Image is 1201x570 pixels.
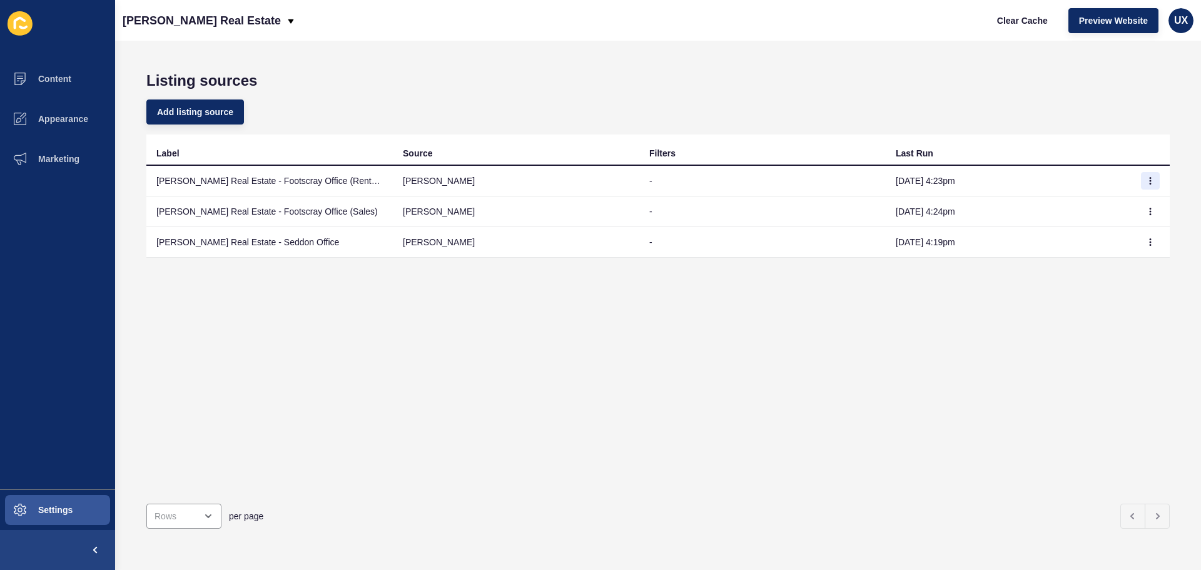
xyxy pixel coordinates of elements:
[146,99,244,125] button: Add listing source
[886,227,1132,258] td: [DATE] 4:19pm
[146,196,393,227] td: [PERSON_NAME] Real Estate - Footscray Office (Sales)
[896,147,933,160] div: Last Run
[393,227,639,258] td: [PERSON_NAME]
[886,196,1132,227] td: [DATE] 4:24pm
[156,147,180,160] div: Label
[997,14,1048,27] span: Clear Cache
[1079,14,1148,27] span: Preview Website
[123,5,281,36] p: [PERSON_NAME] Real Estate
[1068,8,1158,33] button: Preview Website
[146,504,221,529] div: open menu
[986,8,1058,33] button: Clear Cache
[146,227,393,258] td: [PERSON_NAME] Real Estate - Seddon Office
[639,166,886,196] td: -
[146,72,1170,89] h1: Listing sources
[229,510,263,522] span: per page
[1174,14,1188,27] span: UX
[403,147,432,160] div: Source
[649,147,676,160] div: Filters
[639,227,886,258] td: -
[393,166,639,196] td: [PERSON_NAME]
[886,166,1132,196] td: [DATE] 4:23pm
[393,196,639,227] td: [PERSON_NAME]
[146,166,393,196] td: [PERSON_NAME] Real Estate - Footscray Office (Rentals)
[157,106,233,118] span: Add listing source
[639,196,886,227] td: -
